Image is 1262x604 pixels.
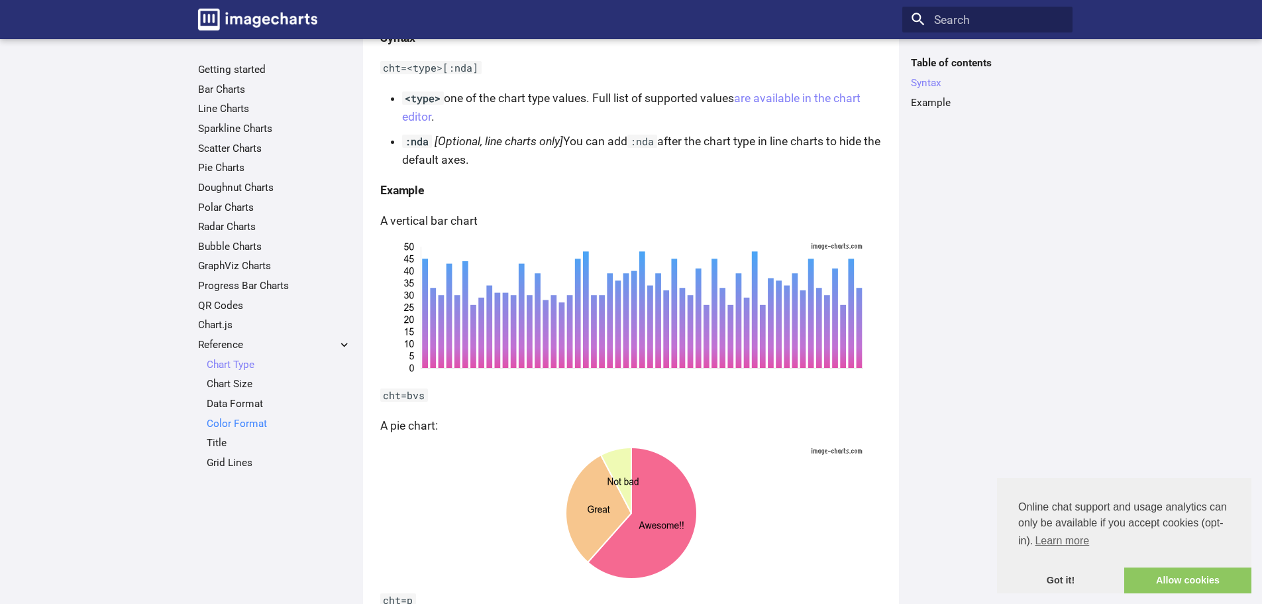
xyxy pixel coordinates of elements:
[911,96,1064,109] a: Example
[380,211,882,230] p: A vertical bar chart
[207,397,351,410] a: Data Format
[207,436,351,450] a: Title
[198,9,317,30] img: logo
[380,181,882,200] h4: Example
[207,377,351,391] a: Chart Size
[198,161,351,174] a: Pie Charts
[1033,531,1091,551] a: learn more about cookies
[198,63,351,76] a: Getting started
[627,135,657,148] code: :nda
[399,242,863,375] img: chart
[207,358,351,371] a: Chart Type
[402,89,882,126] li: one of the chart type values. Full list of supported values .
[380,61,482,74] code: cht=<type>[:nda]
[198,201,351,214] a: Polar Charts
[402,91,444,105] code: <type>
[902,56,1073,70] label: Table of contents
[198,83,351,96] a: Bar Charts
[198,181,351,194] a: Doughnut Charts
[198,259,351,272] a: GraphViz Charts
[402,132,882,169] li: You can add after the chart type in line charts to hide the default axes.
[911,76,1064,90] a: Syntax
[198,240,351,253] a: Bubble Charts
[198,122,351,135] a: Sparkline Charts
[198,142,351,155] a: Scatter Charts
[902,7,1073,33] input: Search
[198,279,351,292] a: Progress Bar Charts
[435,135,563,148] em: [Optional, line charts only]
[207,417,351,430] a: Color Format
[198,318,351,332] a: Chart.js
[902,56,1073,109] nav: Table of contents
[997,478,1251,593] div: cookieconsent
[997,568,1124,594] a: dismiss cookie message
[1018,499,1230,551] span: Online chat support and usage analytics can only be available if you accept cookies (opt-in).
[207,456,351,469] a: Grid Lines
[402,135,432,148] code: :nda
[198,220,351,233] a: Radar Charts
[198,338,351,351] label: Reference
[198,299,351,312] a: QR Codes
[192,3,323,36] a: Image-Charts documentation
[399,447,863,579] img: chart
[198,102,351,115] a: Line Charts
[380,416,882,435] p: A pie chart:
[380,389,428,402] code: cht=bvs
[1124,568,1251,594] a: allow cookies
